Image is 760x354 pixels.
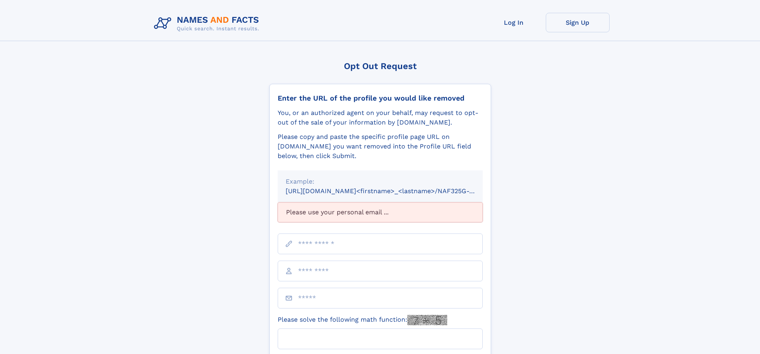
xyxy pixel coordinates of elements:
a: Log In [482,13,546,32]
div: Please copy and paste the specific profile page URL on [DOMAIN_NAME] you want removed into the Pr... [278,132,483,161]
a: Sign Up [546,13,610,32]
div: Opt Out Request [269,61,491,71]
label: Please solve the following math function: [278,315,447,325]
div: Example: [286,177,475,186]
div: Please use your personal email ... [278,202,483,222]
small: [URL][DOMAIN_NAME]<firstname>_<lastname>/NAF325G-xxxxxxxx [286,187,498,195]
div: Enter the URL of the profile you would like removed [278,94,483,103]
img: Logo Names and Facts [151,13,266,34]
div: You, or an authorized agent on your behalf, may request to opt-out of the sale of your informatio... [278,108,483,127]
